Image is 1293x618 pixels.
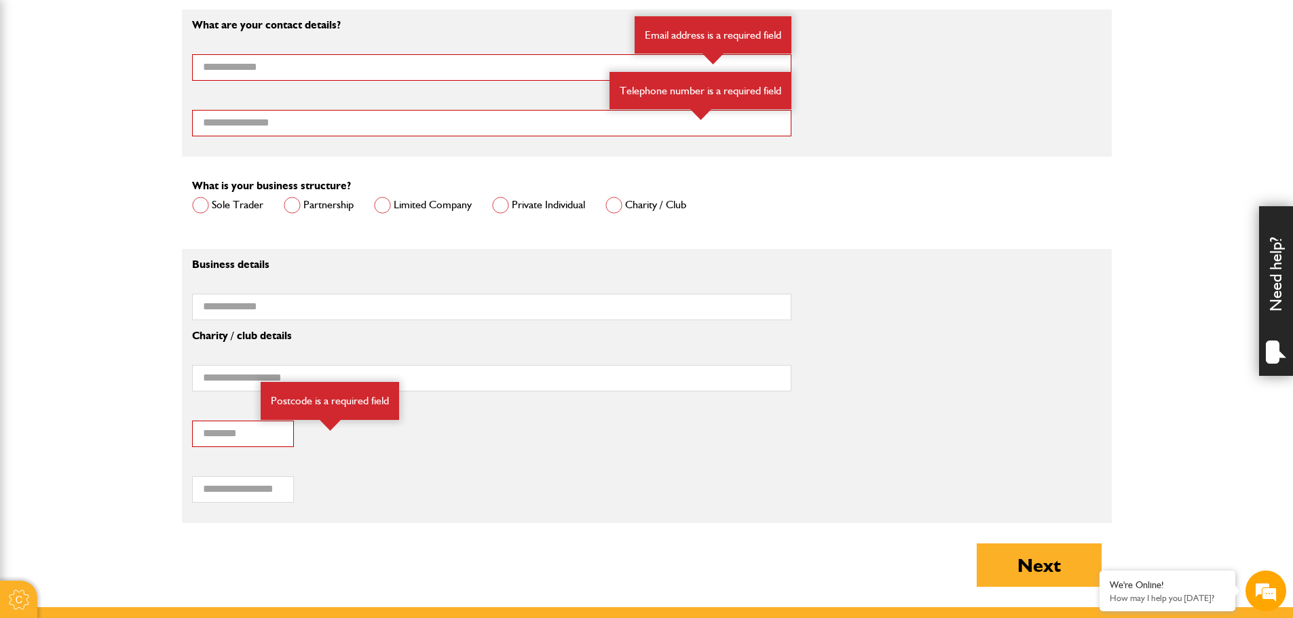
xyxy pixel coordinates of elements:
div: Email address is a required field [635,16,791,54]
button: Next [977,543,1102,587]
label: Partnership [284,197,354,214]
div: Need help? [1259,206,1293,376]
img: error-box-arrow.svg [320,420,341,431]
img: error-box-arrow.svg [690,109,711,120]
img: error-box-arrow.svg [702,54,724,64]
p: How may I help you today? [1110,593,1225,603]
label: What is your business structure? [192,180,351,191]
label: Charity / Club [605,197,686,214]
label: Limited Company [374,197,472,214]
p: What are your contact details? [192,20,791,31]
div: We're Online! [1110,579,1225,591]
label: Sole Trader [192,197,263,214]
div: Telephone number is a required field [610,72,791,110]
label: Private Individual [492,197,585,214]
p: Business details [192,259,791,270]
p: Charity / club details [192,330,791,341]
div: Postcode is a required field [261,382,399,420]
